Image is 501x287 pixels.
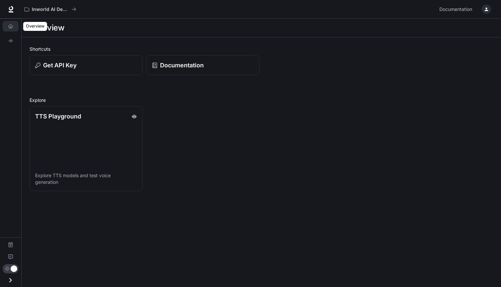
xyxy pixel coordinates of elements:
[22,3,79,16] button: All workspaces
[437,3,477,16] a: Documentation
[3,36,19,46] a: TTS Playground
[160,61,204,70] p: Documentation
[29,97,493,104] h2: Explore
[29,106,142,191] a: TTS PlaygroundExplore TTS models and test voice generation
[43,61,77,70] p: Get API Key
[29,55,142,75] button: Get API Key
[439,5,472,14] span: Documentation
[35,112,81,121] p: TTS Playground
[23,22,47,31] div: Overview
[3,21,19,32] a: Overview
[146,55,259,75] a: Documentation
[29,45,493,52] h2: Shortcuts
[32,7,69,12] p: Inworld AI Demos
[3,273,18,287] button: Open drawer
[11,265,17,272] span: Dark mode toggle
[3,240,19,250] a: Documentation
[35,172,137,185] p: Explore TTS models and test voice generation
[3,251,19,262] a: Feedback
